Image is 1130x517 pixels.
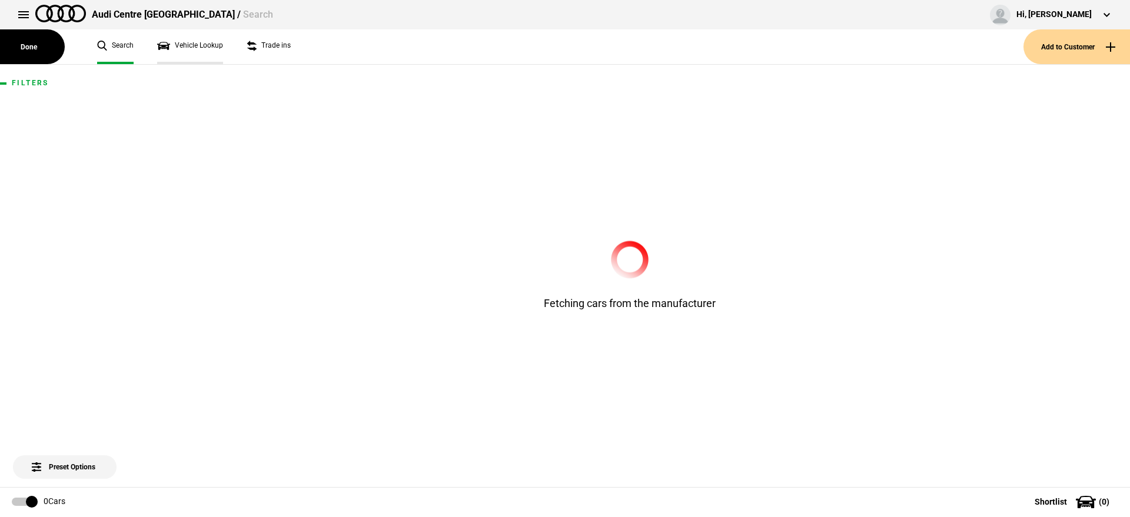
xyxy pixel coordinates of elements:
button: Shortlist(0) [1017,487,1130,516]
button: Add to Customer [1023,29,1130,64]
div: Audi Centre [GEOGRAPHIC_DATA] / [92,8,273,21]
a: Trade ins [247,29,291,64]
a: Search [97,29,134,64]
span: Search [243,9,273,20]
div: 0 Cars [44,496,65,508]
div: Fetching cars from the manufacturer [483,241,777,311]
img: audi.png [35,5,86,22]
span: ( 0 ) [1099,498,1109,506]
span: Preset Options [34,448,95,471]
a: Vehicle Lookup [157,29,223,64]
h1: Filters [12,79,118,87]
span: Shortlist [1035,498,1067,506]
div: Hi, [PERSON_NAME] [1016,9,1092,21]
